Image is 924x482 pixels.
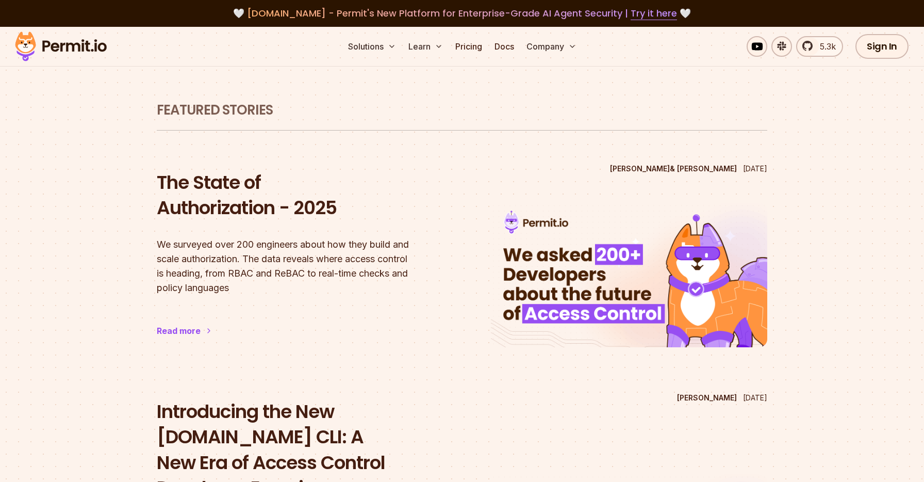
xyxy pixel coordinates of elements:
[796,36,843,57] a: 5.3k
[157,325,201,337] div: Read more
[631,7,677,20] a: Try it here
[157,170,433,221] h2: The State of Authorization - 2025
[677,393,737,403] p: [PERSON_NAME]
[814,40,836,53] span: 5.3k
[451,36,486,57] a: Pricing
[157,101,767,120] h1: Featured Stories
[610,164,737,174] p: [PERSON_NAME] & [PERSON_NAME]
[10,29,111,64] img: Permit logo
[404,36,447,57] button: Learn
[25,6,899,21] div: 🤍 🤍
[522,36,581,57] button: Company
[743,164,767,173] time: [DATE]
[490,36,518,57] a: Docs
[855,34,909,59] a: Sign In
[247,7,677,20] span: [DOMAIN_NAME] - Permit's New Platform for Enterprise-Grade AI Agent Security |
[491,203,767,347] img: The State of Authorization - 2025
[743,393,767,402] time: [DATE]
[344,36,400,57] button: Solutions
[157,159,767,368] a: The State of Authorization - 2025[PERSON_NAME]& [PERSON_NAME][DATE]The State of Authorization - 2...
[157,237,433,295] p: We surveyed over 200 engineers about how they build and scale authorization. The data reveals whe...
